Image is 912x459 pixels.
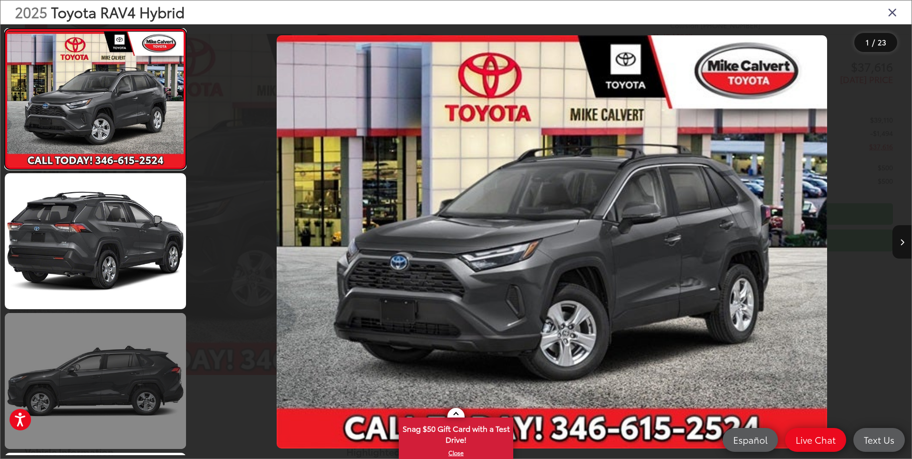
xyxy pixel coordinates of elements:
[192,35,912,449] div: 2025 Toyota RAV4 Hybrid Hybrid XLE 0
[15,1,47,22] span: 2025
[5,31,185,167] img: 2025 Toyota RAV4 Hybrid Hybrid XLE
[888,6,897,18] i: Close gallery
[728,434,772,446] span: Español
[400,418,512,448] span: Snag $50 Gift Card with a Test Drive!
[723,428,778,452] a: Español
[791,434,840,446] span: Live Chat
[51,1,185,22] span: Toyota RAV4 Hybrid
[859,434,899,446] span: Text Us
[892,225,912,259] button: Next image
[853,428,905,452] a: Text Us
[866,37,869,47] span: 1
[878,37,886,47] span: 23
[871,39,876,46] span: /
[785,428,846,452] a: Live Chat
[277,35,827,449] img: 2025 Toyota RAV4 Hybrid Hybrid XLE
[3,172,188,311] img: 2025 Toyota RAV4 Hybrid Hybrid XLE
